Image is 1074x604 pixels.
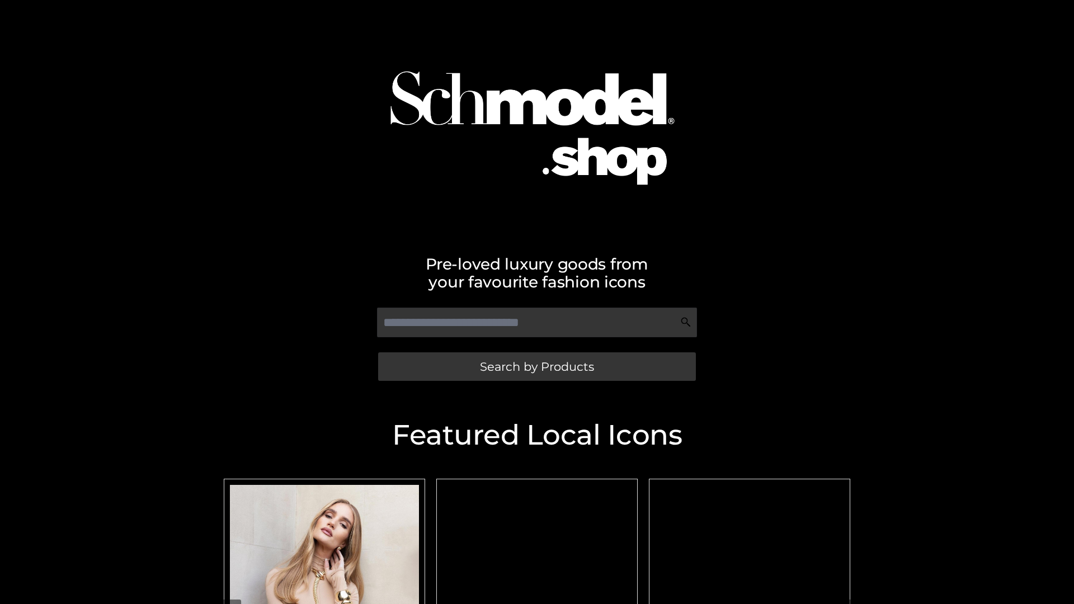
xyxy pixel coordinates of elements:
h2: Featured Local Icons​ [218,421,856,449]
span: Search by Products [480,361,594,372]
a: Search by Products [378,352,696,381]
img: Search Icon [680,317,691,328]
h2: Pre-loved luxury goods from your favourite fashion icons [218,255,856,291]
